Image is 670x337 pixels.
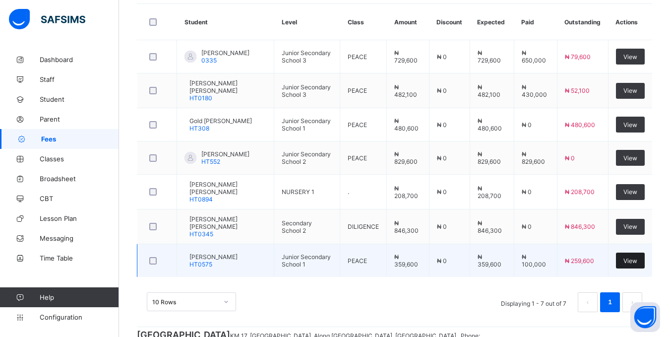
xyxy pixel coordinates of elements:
span: ₦ 430,000 [522,83,547,98]
span: ₦ 829,600 [394,150,418,165]
span: PEACE [348,121,367,129]
span: [PERSON_NAME] [201,150,249,158]
span: DILIGENCE [348,223,379,230]
span: ₦ 0 [437,223,447,230]
span: Junior Secondary School 1 [282,117,331,132]
span: ₦ 208,700 [478,185,501,200]
span: ₦ 0 [522,121,532,129]
span: ₦ 0 [437,53,447,61]
span: ₦ 52,100 [565,87,590,94]
span: [PERSON_NAME] [PERSON_NAME] [189,79,266,94]
span: ₦ 0 [437,188,447,196]
span: ₦ 480,600 [565,121,595,129]
span: HT0894 [189,196,213,203]
span: Fees [41,135,119,143]
th: Amount [387,4,429,40]
span: Junior Secondary School 1 [282,253,331,268]
span: ₦ 0 [437,154,447,162]
span: Lesson Plan [40,214,119,222]
span: Junior Secondary School 3 [282,49,331,64]
span: Dashboard [40,56,119,64]
th: Class [340,4,387,40]
span: Parent [40,115,119,123]
span: Messaging [40,234,119,242]
span: ₦ 100,000 [522,253,546,268]
span: 0335 [201,57,217,64]
button: next page [622,292,642,312]
span: ₦ 0 [437,121,447,129]
span: Junior Secondary School 3 [282,83,331,98]
span: PEACE [348,53,367,61]
span: [PERSON_NAME] [PERSON_NAME] [189,215,266,230]
span: ₦ 650,000 [522,49,546,64]
th: Paid [514,4,557,40]
span: ₦ 480,600 [478,117,502,132]
span: ₦ 0 [565,154,575,162]
span: ₦ 79,600 [565,53,591,61]
th: Student [177,4,274,40]
span: Secondary School 2 [282,219,312,234]
span: [PERSON_NAME] [201,49,249,57]
span: ₦ 359,600 [478,253,501,268]
span: ₦ 480,600 [394,117,419,132]
li: Displaying 1 - 7 out of 7 [493,292,574,312]
span: ₦ 0 [437,87,447,94]
span: [PERSON_NAME] [189,253,238,261]
span: View [623,223,637,230]
img: safsims [9,9,85,30]
span: ₦ 482,100 [394,83,417,98]
th: Level [274,4,340,40]
span: ₦ 359,600 [394,253,418,268]
span: PEACE [348,87,367,94]
span: Help [40,293,119,301]
span: Configuration [40,313,119,321]
span: PEACE [348,154,367,162]
span: View [623,121,637,129]
li: 上一页 [578,292,598,312]
span: Broadsheet [40,175,119,183]
span: ₦ 846,300 [478,219,502,234]
span: HT0180 [189,94,212,102]
span: ₦ 208,700 [394,185,418,200]
span: NURSERY 1 [282,188,314,196]
button: Open asap [630,302,660,332]
span: ₦ 729,600 [394,49,418,64]
div: 10 Rows [152,298,218,306]
span: View [623,188,637,196]
span: ₦ 846,300 [565,223,595,230]
span: PEACE [348,257,367,265]
th: Outstanding [557,4,608,40]
a: 1 [605,296,614,309]
span: HT0575 [189,261,212,268]
span: ₦ 829,600 [478,150,501,165]
span: HT0345 [189,230,213,238]
span: View [623,87,637,94]
span: View [623,257,637,265]
span: View [623,53,637,61]
span: Junior Secondary School 2 [282,150,331,165]
span: ₦ 846,300 [394,219,419,234]
span: ₦ 829,600 [522,150,545,165]
span: ₦ 0 [522,223,532,230]
th: Expected [470,4,514,40]
span: HT552 [201,158,220,165]
span: Student [40,95,119,103]
span: CBT [40,195,119,202]
span: Staff [40,75,119,83]
span: . [348,188,349,196]
span: ₦ 482,100 [478,83,500,98]
li: 1 [600,292,620,312]
span: ₦ 729,600 [478,49,501,64]
th: Discount [429,4,470,40]
span: View [623,154,637,162]
span: Time Table [40,254,119,262]
li: 下一页 [622,292,642,312]
th: Actions [608,4,652,40]
span: ₦ 0 [522,188,532,196]
span: ₦ 0 [437,257,447,265]
span: [PERSON_NAME] [PERSON_NAME] [189,181,266,196]
span: ₦ 208,700 [565,188,595,196]
span: Gold [PERSON_NAME] [189,117,252,125]
span: ₦ 259,600 [565,257,594,265]
span: HT308 [189,125,209,132]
